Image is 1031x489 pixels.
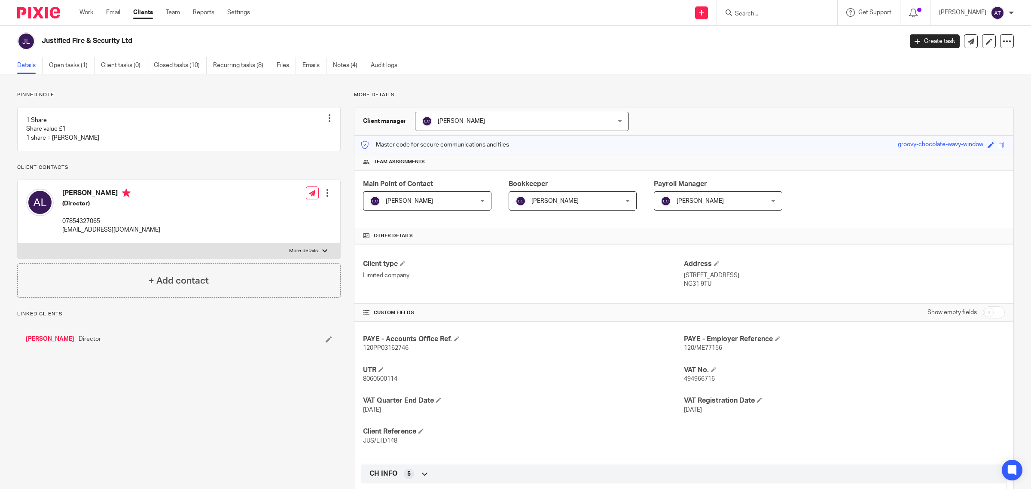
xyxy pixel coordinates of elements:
[369,469,397,478] span: CH INFO
[684,407,702,413] span: [DATE]
[17,57,43,74] a: Details
[661,196,671,206] img: svg%3E
[898,140,983,150] div: groovy-chocolate-wavy-window
[17,92,341,98] p: Pinned note
[363,345,409,351] span: 120PP03162746
[991,6,1004,20] img: svg%3E
[363,396,684,405] h4: VAT Quarter End Date
[42,37,726,46] h2: Justified Fire & Security Ltd
[17,311,341,318] p: Linked clients
[277,57,296,74] a: Files
[363,260,684,269] h4: Client type
[49,57,95,74] a: Open tasks (1)
[154,57,207,74] a: Closed tasks (10)
[361,141,509,149] p: Master code for secure communications and files
[407,470,411,478] span: 5
[62,199,160,208] h5: (Director)
[684,260,1005,269] h4: Address
[17,32,35,50] img: svg%3E
[363,427,684,436] h4: Client Reference
[79,8,93,17] a: Work
[106,8,120,17] a: Email
[227,8,250,17] a: Settings
[684,335,1005,344] h4: PAYE - Employer Reference
[363,407,381,413] span: [DATE]
[363,335,684,344] h4: PAYE - Accounts Office Ref.
[122,189,131,197] i: Primary
[17,7,60,18] img: Pixie
[734,10,811,18] input: Search
[302,57,326,74] a: Emails
[422,116,432,126] img: svg%3E
[910,34,960,48] a: Create task
[166,8,180,17] a: Team
[101,57,147,74] a: Client tasks (0)
[684,376,715,382] span: 494966716
[363,366,684,375] h4: UTR
[515,196,526,206] img: svg%3E
[79,335,101,343] span: Director
[939,8,986,17] p: [PERSON_NAME]
[684,280,1005,288] p: NG31 9TU
[133,8,153,17] a: Clients
[858,9,891,15] span: Get Support
[684,345,722,351] span: 120/ME77156
[333,57,364,74] a: Notes (4)
[386,198,433,204] span: [PERSON_NAME]
[509,180,548,187] span: Bookkeeper
[193,8,214,17] a: Reports
[149,274,209,287] h4: + Add contact
[289,248,318,254] p: More details
[363,180,433,187] span: Main Point of Contact
[62,189,160,199] h4: [PERSON_NAME]
[684,366,1005,375] h4: VAT No.
[363,271,684,280] p: Limited company
[363,438,397,444] span: JUS/LTD148
[62,217,160,226] p: 07854327065
[684,271,1005,280] p: [STREET_ADDRESS]
[677,198,724,204] span: [PERSON_NAME]
[654,180,707,187] span: Payroll Manager
[374,232,413,239] span: Other details
[26,189,54,216] img: svg%3E
[363,376,397,382] span: 8060500114
[438,118,485,124] span: [PERSON_NAME]
[26,335,74,343] a: [PERSON_NAME]
[927,308,977,317] label: Show empty fields
[363,117,406,125] h3: Client manager
[213,57,270,74] a: Recurring tasks (8)
[374,159,425,165] span: Team assignments
[371,57,404,74] a: Audit logs
[684,396,1005,405] h4: VAT Registration Date
[531,198,579,204] span: [PERSON_NAME]
[354,92,1014,98] p: More details
[17,164,341,171] p: Client contacts
[363,309,684,316] h4: CUSTOM FIELDS
[370,196,380,206] img: svg%3E
[62,226,160,234] p: [EMAIL_ADDRESS][DOMAIN_NAME]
